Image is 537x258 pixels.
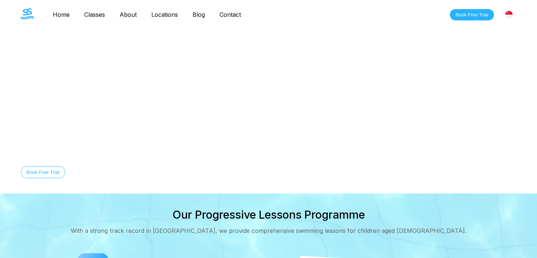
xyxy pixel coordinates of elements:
button: Book Free Trial [450,9,494,20]
button: Discover Our Story [73,166,125,178]
h1: Swimming Lessons in [GEOGRAPHIC_DATA] [21,119,405,137]
a: Locations [144,11,185,18]
a: Blog [185,11,212,18]
a: Contact [212,11,248,18]
img: Singapore [505,11,513,18]
a: Classes [77,11,112,18]
h2: Our Progressive Lessons Programme [172,208,365,221]
div: [GEOGRAPHIC_DATA] [501,7,517,22]
button: Book Free Trial [21,166,65,178]
div: Welcome to The Swim Starter [21,102,405,107]
div: With a strong track record in [GEOGRAPHIC_DATA], we provide comprehensive swimming lessons for ch... [71,227,466,234]
a: About [112,11,144,18]
img: The Swim Starter Logo [21,8,34,19]
a: Home [46,11,77,18]
div: Equip your child with essential swimming skills for lifelong safety and confidence in water. [21,149,405,155]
